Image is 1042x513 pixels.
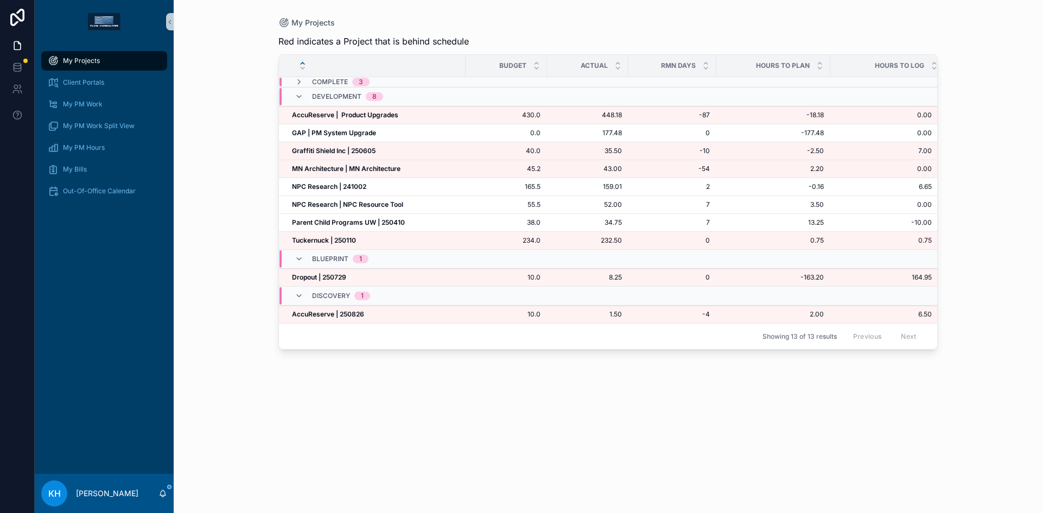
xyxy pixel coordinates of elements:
a: -177.48 [723,129,824,137]
a: My Bills [41,160,167,179]
span: 10.0 [472,310,541,319]
a: -2.50 [723,147,824,155]
span: -87 [635,111,710,119]
span: 0.00 [831,111,932,119]
strong: NPC Research | NPC Resource Tool [292,200,403,208]
span: 38.0 [472,218,541,227]
a: 0.75 [831,236,932,245]
a: -10 [635,147,710,155]
strong: Parent Child Programs UW | 250410 [292,218,405,226]
a: 7 [635,200,710,209]
a: 34.75 [554,218,622,227]
a: -4 [635,310,710,319]
span: My PM Hours [63,143,105,152]
span: 2.00 [723,310,824,319]
div: 8 [372,92,377,101]
span: 234.0 [472,236,541,245]
span: Hours to Log [875,61,924,70]
span: My Bills [63,165,87,174]
a: Parent Child Programs UW | 250410 [292,218,459,227]
a: 10.0 [472,273,541,282]
p: [PERSON_NAME] [76,488,138,499]
span: My Projects [63,56,100,65]
a: 35.50 [554,147,622,155]
a: 0 [635,273,710,282]
a: 0.0 [472,129,541,137]
a: 165.5 [472,182,541,191]
a: My Projects [278,17,335,28]
a: 159.01 [554,182,622,191]
span: 232.50 [554,236,622,245]
span: 52.00 [554,200,622,209]
span: Actual [581,61,608,70]
a: My PM Hours [41,138,167,157]
a: 7 [635,218,710,227]
a: 6.50 [831,310,932,319]
a: 0 [635,236,710,245]
a: 8.25 [554,273,622,282]
span: 40.0 [472,147,541,155]
span: My PM Work Split View [63,122,135,130]
a: 430.0 [472,111,541,119]
a: AccuReserve | Product Upgrades [292,111,459,119]
span: Blueprint [312,255,348,263]
span: Showing 13 of 13 results [763,332,837,341]
img: App logo [88,13,120,30]
a: MN Architecture | MN Architecture [292,164,459,173]
a: 0.75 [723,236,824,245]
a: 1.50 [554,310,622,319]
a: 55.5 [472,200,541,209]
a: 2 [635,182,710,191]
div: 3 [359,78,363,86]
span: Hours to Plan [756,61,810,70]
span: My Projects [291,17,335,28]
a: AccuReserve | 250826 [292,310,459,319]
a: 177.48 [554,129,622,137]
a: 448.18 [554,111,622,119]
span: My PM Work [63,100,103,109]
span: KH [48,487,61,500]
a: -10.00 [831,218,932,227]
span: Complete [312,78,348,86]
span: Development [312,92,361,101]
span: 45.2 [472,164,541,173]
a: My Projects [41,51,167,71]
span: -0.16 [723,182,824,191]
span: Discovery [312,292,350,300]
a: -54 [635,164,710,173]
a: 0 [635,129,710,137]
span: -163.20 [723,273,824,282]
a: 6.65 [831,182,932,191]
a: 0.00 [831,129,932,137]
strong: Tuckernuck | 250110 [292,236,356,244]
span: Client Portals [63,78,104,87]
a: 13.25 [723,218,824,227]
a: My PM Work [41,94,167,114]
a: 43.00 [554,164,622,173]
a: 164.95 [831,273,932,282]
span: 2.20 [723,164,824,173]
a: 7.00 [831,147,932,155]
a: Client Portals [41,73,167,92]
span: Red indicates a Project that is behind schedule [278,35,469,48]
a: My PM Work Split View [41,116,167,136]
